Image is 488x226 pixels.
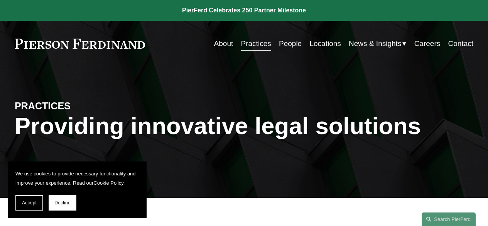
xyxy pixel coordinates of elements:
a: Contact [448,36,474,51]
a: About [214,36,233,51]
p: We use cookies to provide necessary functionality and improve your experience. Read our . [15,169,139,187]
section: Cookie banner [8,161,147,218]
a: Cookie Policy [93,180,123,186]
h4: PRACTICES [15,100,129,112]
a: Careers [414,36,441,51]
a: Practices [241,36,271,51]
a: People [279,36,302,51]
span: Accept [22,200,37,206]
span: News & Insights [349,37,401,50]
h1: Providing innovative legal solutions [15,112,473,139]
span: Decline [54,200,71,206]
button: Decline [49,195,76,211]
a: Search this site [422,212,476,226]
button: Accept [15,195,43,211]
a: folder dropdown [349,36,406,51]
a: Locations [309,36,341,51]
